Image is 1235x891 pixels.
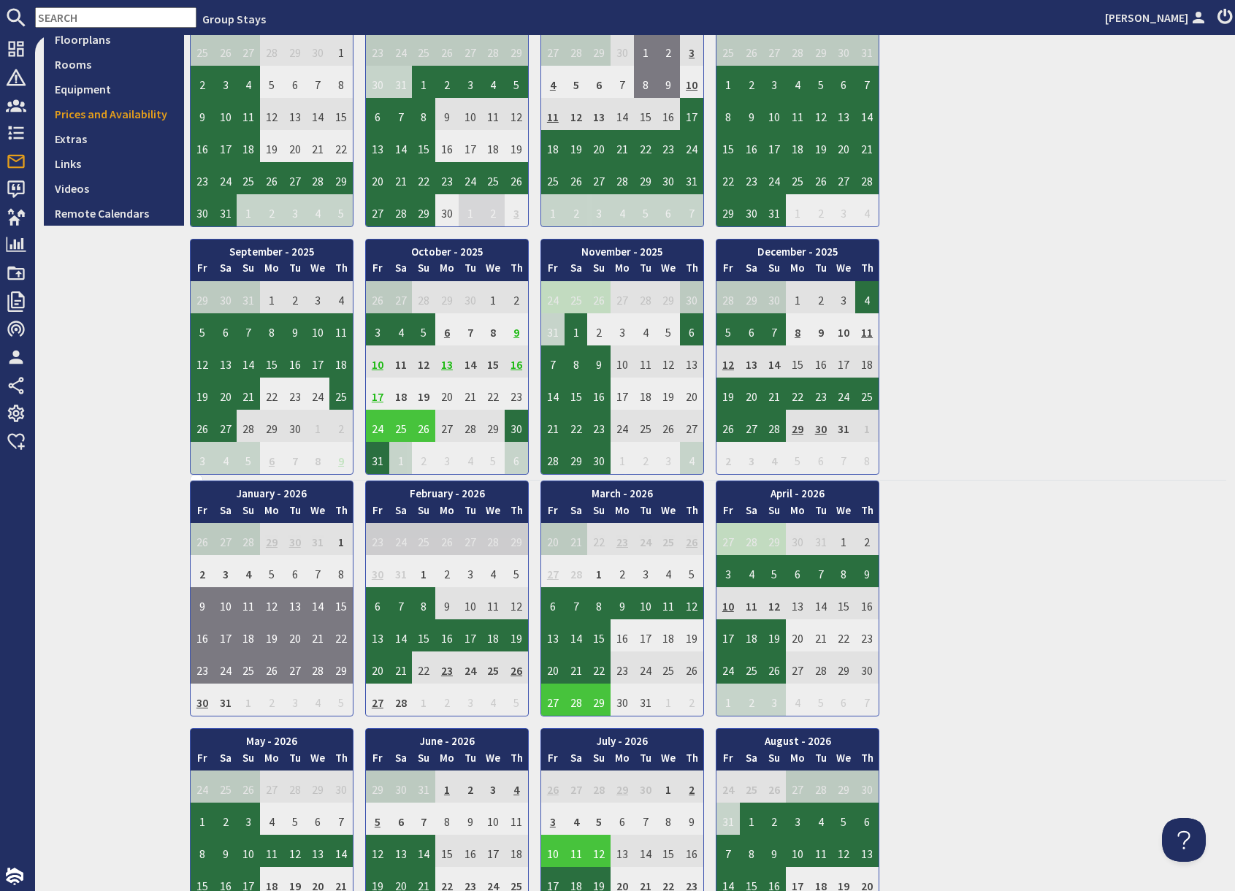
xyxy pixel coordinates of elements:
[237,378,260,410] td: 21
[366,313,389,345] td: 3
[482,34,505,66] td: 28
[565,281,588,313] td: 25
[762,260,786,281] th: Su
[214,281,237,313] td: 30
[634,66,657,98] td: 8
[191,66,214,98] td: 2
[435,345,459,378] td: 13
[237,260,260,281] th: Su
[680,281,703,313] td: 30
[366,345,389,378] td: 10
[307,34,330,66] td: 30
[44,102,184,126] a: Prices and Availability
[283,66,307,98] td: 6
[459,345,482,378] td: 14
[435,66,459,98] td: 2
[587,260,611,281] th: Su
[44,176,184,201] a: Videos
[505,313,528,345] td: 9
[329,345,353,378] td: 18
[283,194,307,226] td: 3
[191,194,214,226] td: 30
[191,281,214,313] td: 29
[237,345,260,378] td: 14
[657,130,681,162] td: 23
[237,66,260,98] td: 4
[855,313,879,345] td: 11
[657,162,681,194] td: 30
[716,281,740,313] td: 28
[260,130,283,162] td: 19
[587,162,611,194] td: 27
[786,345,809,378] td: 15
[482,260,505,281] th: We
[214,66,237,98] td: 3
[634,313,657,345] td: 4
[435,34,459,66] td: 26
[565,313,588,345] td: 1
[389,130,413,162] td: 14
[541,66,565,98] td: 4
[716,313,740,345] td: 5
[214,34,237,66] td: 26
[260,313,283,345] td: 8
[307,130,330,162] td: 21
[809,130,833,162] td: 19
[237,130,260,162] td: 18
[657,281,681,313] td: 29
[809,194,833,226] td: 2
[611,130,634,162] td: 21
[505,345,528,378] td: 16
[459,260,482,281] th: Tu
[482,66,505,98] td: 4
[634,194,657,226] td: 5
[565,345,588,378] td: 8
[587,313,611,345] td: 2
[307,260,330,281] th: We
[6,868,23,885] img: staytech_i_w-64f4e8e9ee0a9c174fd5317b4b171b261742d2d393467e5bdba4413f4f884c10.svg
[214,313,237,345] td: 6
[587,98,611,130] td: 13
[237,313,260,345] td: 7
[809,260,833,281] th: Tu
[44,126,184,151] a: Extras
[214,130,237,162] td: 17
[412,98,435,130] td: 8
[541,345,565,378] td: 7
[260,98,283,130] td: 12
[565,162,588,194] td: 26
[716,345,740,378] td: 12
[565,130,588,162] td: 19
[680,34,703,66] td: 3
[307,162,330,194] td: 28
[237,194,260,226] td: 1
[482,345,505,378] td: 15
[786,281,809,313] td: 1
[191,98,214,130] td: 9
[482,130,505,162] td: 18
[260,345,283,378] td: 15
[260,260,283,281] th: Mo
[611,345,634,378] td: 10
[505,162,528,194] td: 26
[657,34,681,66] td: 2
[435,98,459,130] td: 9
[260,194,283,226] td: 2
[680,194,703,226] td: 7
[809,34,833,66] td: 29
[459,194,482,226] td: 1
[762,313,786,345] td: 7
[307,313,330,345] td: 10
[44,77,184,102] a: Equipment
[855,66,879,98] td: 7
[366,281,389,313] td: 26
[762,98,786,130] td: 10
[44,151,184,176] a: Links
[611,66,634,98] td: 7
[716,260,740,281] th: Fr
[833,260,856,281] th: We
[214,194,237,226] td: 31
[634,345,657,378] td: 11
[505,66,528,98] td: 5
[459,313,482,345] td: 7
